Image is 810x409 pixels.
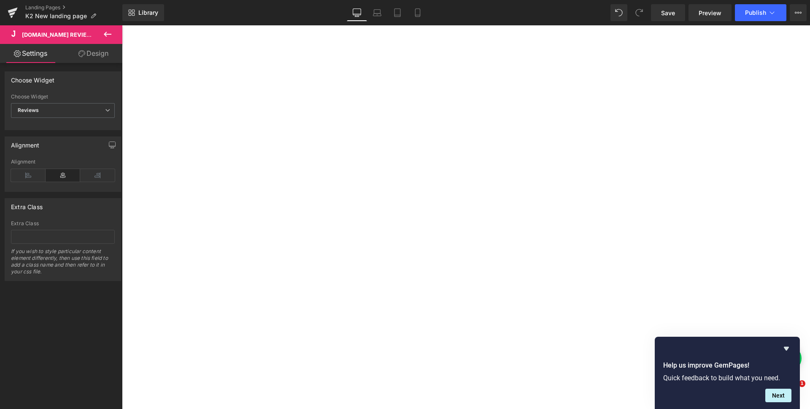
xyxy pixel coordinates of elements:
a: Design [63,44,124,63]
span: Publish [745,9,766,16]
span: Save [661,8,675,17]
b: Reviews [18,107,39,113]
a: Tablet [387,4,408,21]
a: Landing Pages [25,4,122,11]
button: Publish [735,4,786,21]
button: Undo [610,4,627,21]
span: K2 New landing page [25,13,87,19]
a: Preview [688,4,732,21]
div: Alignment [11,137,40,149]
button: Next question [765,389,791,402]
span: Library [138,9,158,16]
a: Laptop [367,4,387,21]
button: Hide survey [781,344,791,354]
a: New Library [122,4,164,21]
div: Extra Class [11,221,115,226]
div: Extra Class [11,199,43,210]
div: Choose Widget [11,94,115,100]
h2: Help us improve GemPages! [663,360,791,371]
a: Mobile [408,4,428,21]
button: More [790,4,807,21]
span: Preview [699,8,721,17]
div: If you wish to style particular content element differently, then use this field to add a class n... [11,248,115,281]
p: Quick feedback to build what you need. [663,374,791,382]
div: Help us improve GemPages! [663,344,791,402]
div: Alignment [11,159,115,165]
a: Desktop [347,4,367,21]
div: Choose Widget [11,72,54,84]
span: 1 [799,380,805,387]
span: [DOMAIN_NAME] Reviews [22,31,96,38]
button: Redo [631,4,648,21]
